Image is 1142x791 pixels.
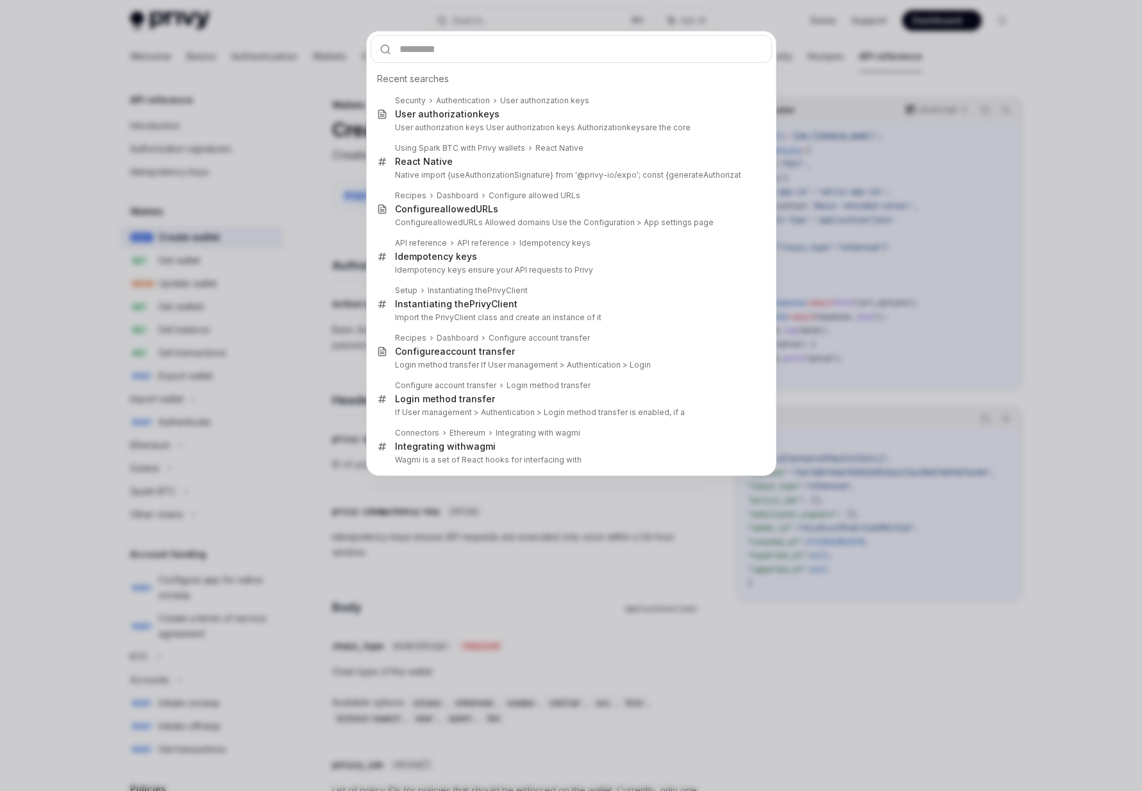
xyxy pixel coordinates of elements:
[395,191,426,201] div: Recipes
[395,217,745,228] p: Configure URLs Allowed domains Use the Configuration > App settings page
[395,123,745,133] p: User authorization keys User authorization keys Authorization are the core
[395,298,517,310] div: Instantiating the
[519,238,591,248] div: Idempotency keys
[395,156,453,167] div: React Native
[395,143,525,153] div: Using Spark BTC with Privy wallets
[395,170,745,180] p: Native import {useAuthorizationSignature} from '@privy-io/expo'; const {
[436,96,490,106] div: Authentication
[395,265,745,275] p: Idempotency keys ensure your API requests to Privy
[395,380,496,391] div: Configure account transfer
[437,333,478,343] div: Dashboard
[487,285,528,295] b: PrivyClient
[395,238,447,248] div: API reference
[395,108,500,120] div: User authorization
[535,143,584,153] div: React Native
[489,333,590,343] div: Configure account transfer
[395,251,477,262] div: otency keys
[489,191,580,201] div: Configure allowed URLs
[507,380,591,391] div: fer
[449,428,485,438] div: Ethereum
[466,441,496,452] b: wagmi
[395,285,417,296] div: Setup
[500,96,589,106] div: User authorization keys
[395,360,745,370] p: Login method transfer If User management > Authentication > Login
[440,346,515,357] b: account transfer
[395,203,498,215] div: Configure URLs
[395,333,426,343] div: Recipes
[395,441,496,452] div: Integrating with
[669,170,741,180] b: generateAuthorizat
[469,298,517,309] b: PrivyClient
[428,285,528,296] div: Instantiating the
[395,96,426,106] div: Security
[437,191,478,201] div: Dashboard
[478,108,500,119] b: keys
[395,407,745,418] p: If User management > Authentication > Login method transfer is enabled, if a
[395,455,745,465] p: Wagmi is a set of React hooks for interfacing with
[395,393,482,404] b: Login method trans
[457,238,509,248] div: API reference
[395,346,515,357] div: Configure
[395,393,495,405] div: fer
[496,428,580,438] div: Integrating with wagmi
[626,123,645,132] b: keys
[433,217,463,227] b: allowed
[395,428,439,438] div: Connectors
[440,203,476,214] b: allowed
[395,312,745,323] p: Import the PrivyClient class and create an instance of it
[377,72,449,85] span: Recent searches
[507,380,580,390] b: Login method trans
[395,251,423,262] b: Idemp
